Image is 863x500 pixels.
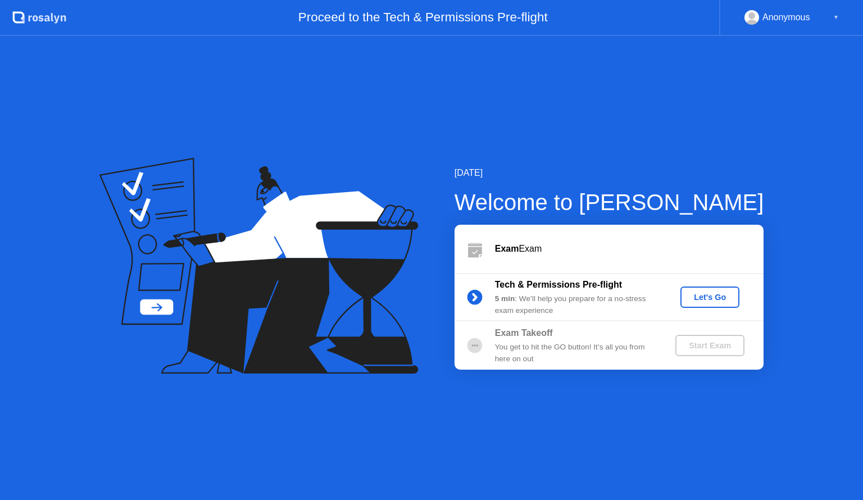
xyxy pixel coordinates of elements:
div: Anonymous [762,10,810,25]
div: ▼ [833,10,839,25]
div: Welcome to [PERSON_NAME] [455,185,764,219]
div: Start Exam [680,341,740,350]
button: Start Exam [675,335,744,356]
div: You get to hit the GO button! It’s all you from here on out [495,342,657,365]
div: : We’ll help you prepare for a no-stress exam experience [495,293,657,316]
b: Exam [495,244,519,253]
div: Let's Go [685,293,735,302]
button: Let's Go [680,287,739,308]
b: Exam Takeoff [495,328,553,338]
div: [DATE] [455,166,764,180]
b: 5 min [495,294,515,303]
b: Tech & Permissions Pre-flight [495,280,622,289]
div: Exam [495,242,764,256]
